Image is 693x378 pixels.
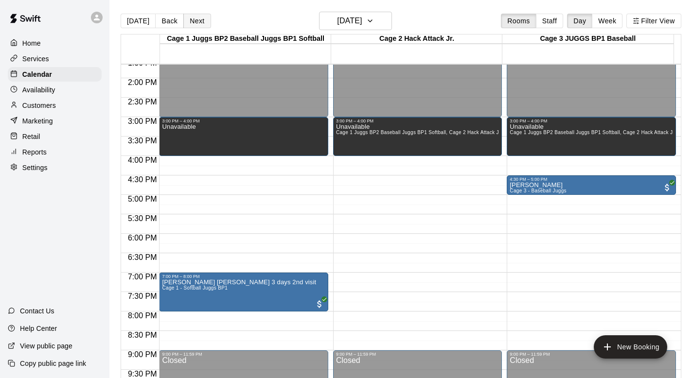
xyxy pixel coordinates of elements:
[501,14,536,28] button: Rooms
[22,69,52,79] p: Calendar
[502,34,674,44] div: Cage 3 JUGGS BP1 Baseball
[125,78,160,86] span: 2:00 PM
[125,273,160,281] span: 7:00 PM
[125,137,160,145] span: 3:30 PM
[536,14,564,28] button: Staff
[336,119,499,123] div: 3:00 PM – 4:00 PM
[125,117,160,125] span: 3:00 PM
[162,274,325,279] div: 7:00 PM – 8:00 PM
[125,370,160,378] span: 9:30 PM
[510,352,673,357] div: 9:00 PM – 11:59 PM
[8,36,102,51] a: Home
[315,299,324,309] span: All customers have paid
[319,12,392,30] button: [DATE]
[510,119,673,123] div: 3:00 PM – 4:00 PM
[22,163,48,172] p: Settings
[8,98,102,113] a: Customers
[125,292,160,300] span: 7:30 PM
[662,183,672,192] span: All customers have paid
[125,253,160,261] span: 6:30 PM
[510,177,673,182] div: 4:30 PM – 5:00 PM
[159,273,328,311] div: 7:00 PM – 8:00 PM: Maddalyn Windover Michelle Natalie 3 days 2nd visit
[125,350,160,359] span: 9:00 PM
[125,195,160,203] span: 5:00 PM
[22,54,49,64] p: Services
[22,101,56,110] p: Customers
[8,83,102,97] a: Availability
[333,117,502,156] div: 3:00 PM – 4:00 PM: Unavailable
[125,214,160,223] span: 5:30 PM
[20,306,54,316] p: Contact Us
[159,117,328,156] div: 3:00 PM – 4:00 PM: Unavailable
[507,175,675,195] div: 4:30 PM – 5:00 PM: Nicholas Iaccino
[8,52,102,66] a: Services
[22,116,53,126] p: Marketing
[567,14,592,28] button: Day
[626,14,681,28] button: Filter View
[507,117,675,156] div: 3:00 PM – 4:00 PM: Unavailable
[162,119,325,123] div: 3:00 PM – 4:00 PM
[8,129,102,144] a: Retail
[336,130,573,135] span: Cage 1 Juggs BP2 Baseball Juggs BP1 Softball, Cage 2 Hack Attack Jr., Cage 3 JUGGS BP1 Baseball
[125,98,160,106] span: 2:30 PM
[160,34,331,44] div: Cage 1 Juggs BP2 Baseball Juggs BP1 Softball
[22,132,40,141] p: Retail
[8,145,102,159] a: Reports
[183,14,211,28] button: Next
[8,160,102,175] a: Settings
[125,331,160,339] span: 8:30 PM
[155,14,184,28] button: Back
[510,188,567,193] span: Cage 3 - Baseball Juggs
[20,359,86,368] p: Copy public page link
[20,341,72,351] p: View public page
[22,147,47,157] p: Reports
[594,335,667,359] button: add
[125,234,160,242] span: 6:00 PM
[125,156,160,164] span: 4:00 PM
[125,311,160,320] span: 8:00 PM
[22,38,41,48] p: Home
[162,352,325,357] div: 9:00 PM – 11:59 PM
[592,14,622,28] button: Week
[337,14,362,28] h6: [DATE]
[8,67,102,82] a: Calendar
[336,352,499,357] div: 9:00 PM – 11:59 PM
[162,285,228,291] span: Cage 1 - Softball Juggs BP1
[22,85,55,95] p: Availability
[331,34,502,44] div: Cage 2 Hack Attack Jr.
[125,175,160,184] span: 4:30 PM
[20,324,57,333] p: Help Center
[121,14,156,28] button: [DATE]
[8,114,102,128] a: Marketing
